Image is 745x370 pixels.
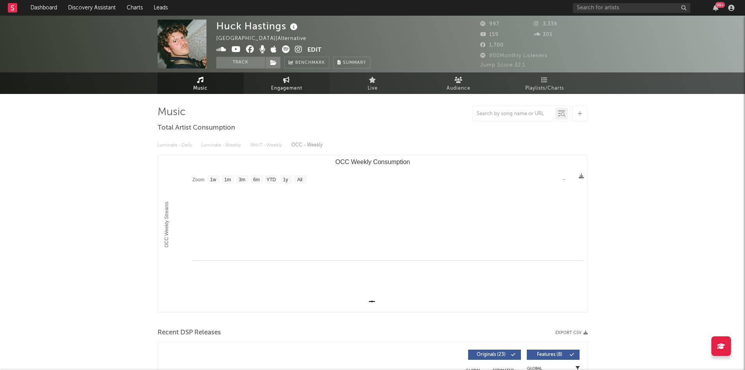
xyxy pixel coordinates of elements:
[480,32,499,37] span: 159
[330,72,416,94] a: Live
[480,63,525,68] span: Jump Score: 32.1
[473,352,509,357] span: Originals ( 23 )
[192,177,205,182] text: Zoom
[158,155,587,312] svg: OCC Weekly Consumption
[532,352,568,357] span: Features ( 8 )
[335,159,410,165] text: OCC Weekly Consumption
[480,43,504,48] span: 1,700
[480,22,499,27] span: 997
[502,72,588,94] a: Playlists/Charts
[527,350,580,360] button: Features(8)
[561,177,566,182] text: →
[158,328,221,338] span: Recent DSP Releases
[534,32,553,37] span: 305
[307,45,321,55] button: Edit
[295,58,325,68] span: Benchmark
[193,84,208,93] span: Music
[244,72,330,94] a: Engagement
[224,177,231,182] text: 1m
[525,84,564,93] span: Playlists/Charts
[216,34,315,43] div: [GEOGRAPHIC_DATA] | Alternative
[210,177,216,182] text: 1w
[555,330,588,335] button: Export CSV
[573,3,690,13] input: Search for artists
[447,84,470,93] span: Audience
[480,53,548,58] span: 800 Monthly Listeners
[333,57,370,69] button: Summary
[253,177,260,182] text: 6m
[266,177,276,182] text: YTD
[416,72,502,94] a: Audience
[715,2,725,8] div: 99 +
[284,57,329,69] a: Benchmark
[368,84,378,93] span: Live
[297,177,302,182] text: All
[239,177,245,182] text: 3m
[158,72,244,94] a: Music
[343,61,366,65] span: Summary
[283,177,288,182] text: 1y
[216,20,300,32] div: Huck Hastings
[468,350,521,360] button: Originals(23)
[473,111,555,117] input: Search by song name or URL
[271,84,302,93] span: Engagement
[534,22,557,27] span: 3,339
[713,5,718,11] button: 99+
[158,123,235,133] span: Total Artist Consumption
[216,57,265,69] button: Track
[164,202,169,247] text: OCC Weekly Streams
